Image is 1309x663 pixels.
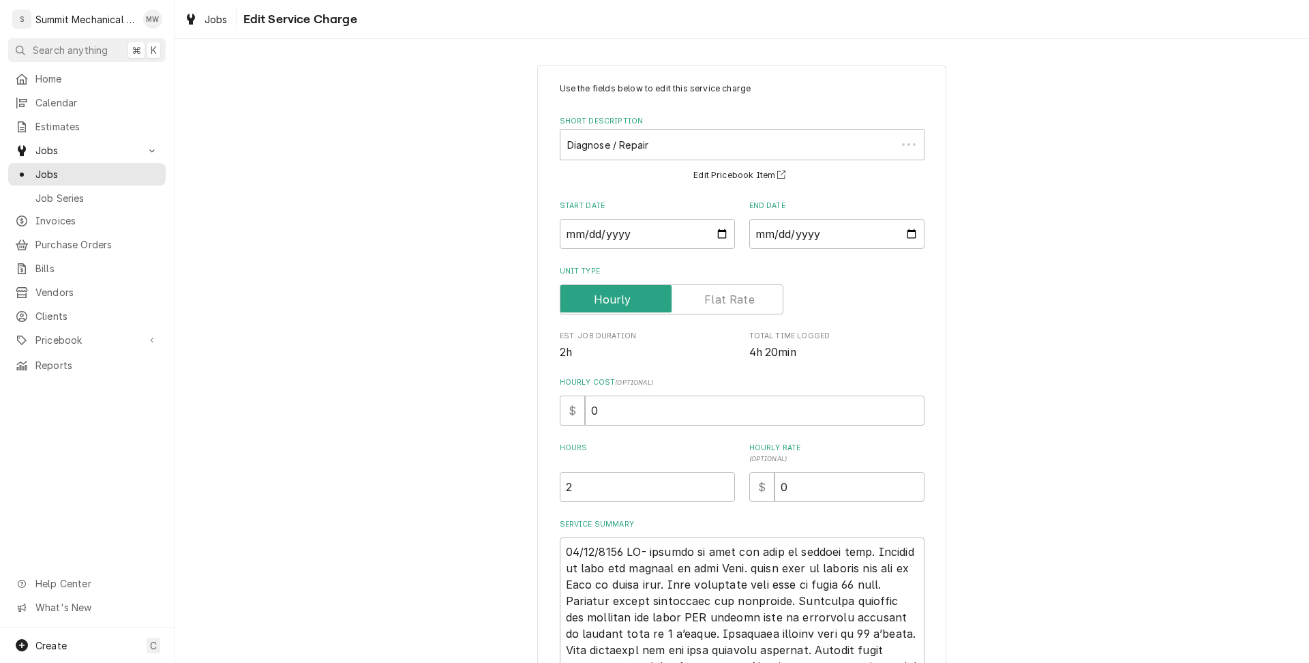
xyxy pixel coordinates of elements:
[12,10,31,29] div: S
[35,12,136,27] div: Summit Mechanical Service LLC
[8,91,166,114] a: Calendar
[8,329,166,351] a: Go to Pricebook
[205,12,228,27] span: Jobs
[560,116,924,127] label: Short Description
[35,72,159,86] span: Home
[749,201,924,211] label: End Date
[560,219,735,249] input: yyyy-mm-dd
[560,201,735,249] div: Start Date
[560,266,924,314] div: Unit Type
[560,519,924,530] label: Service Summary
[150,638,157,653] span: C
[35,576,157,591] span: Help Center
[8,572,166,595] a: Go to Help Center
[560,443,735,502] div: [object Object]
[560,266,924,277] label: Unit Type
[132,43,141,57] span: ⌘
[8,163,166,186] a: Jobs
[560,344,735,361] span: Est. Job Duration
[749,201,924,249] div: End Date
[560,443,735,465] label: Hours
[749,455,787,462] span: ( optional )
[560,331,735,360] div: Est. Job Duration
[560,377,924,388] label: Hourly Cost
[560,331,735,342] span: Est. Job Duration
[143,10,162,29] div: MW
[35,333,138,347] span: Pricebook
[8,115,166,138] a: Estimates
[560,116,924,183] div: Short Description
[560,346,572,359] span: 2h
[35,213,159,228] span: Invoices
[691,167,792,184] button: Edit Pricebook Item
[35,119,159,134] span: Estimates
[8,187,166,209] a: Job Series
[560,377,924,426] div: Hourly Cost
[35,309,159,323] span: Clients
[615,379,653,386] span: ( optional )
[749,443,924,502] div: [object Object]
[560,201,735,211] label: Start Date
[749,219,924,249] input: yyyy-mm-dd
[8,354,166,377] a: Reports
[35,261,159,276] span: Bills
[749,331,924,360] div: Total Time Logged
[560,396,585,426] div: $
[8,38,166,62] button: Search anything⌘K
[560,83,924,95] p: Use the fields below to edit this service charge
[8,257,166,280] a: Bills
[749,443,924,465] label: Hourly Rate
[8,209,166,232] a: Invoices
[35,237,159,252] span: Purchase Orders
[35,143,138,158] span: Jobs
[33,43,108,57] span: Search anything
[35,95,159,110] span: Calendar
[35,640,67,651] span: Create
[151,43,157,57] span: K
[749,331,924,342] span: Total Time Logged
[8,596,166,619] a: Go to What's New
[35,285,159,299] span: Vendors
[8,305,166,327] a: Clients
[35,191,159,205] span: Job Series
[8,139,166,162] a: Go to Jobs
[143,10,162,29] div: Megan Weeks's Avatar
[8,68,166,90] a: Home
[179,8,233,31] a: Jobs
[8,281,166,304] a: Vendors
[35,600,157,615] span: What's New
[35,358,159,372] span: Reports
[749,344,924,361] span: Total Time Logged
[749,472,774,502] div: $
[749,346,796,359] span: 4h 20min
[239,10,357,29] span: Edit Service Charge
[8,233,166,256] a: Purchase Orders
[35,167,159,181] span: Jobs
